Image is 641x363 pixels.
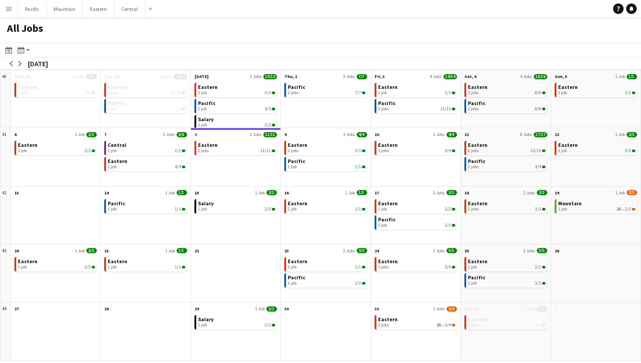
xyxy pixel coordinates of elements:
[378,207,387,212] span: 1 job
[468,141,545,153] a: Eastern6 jobs13/13
[542,108,546,110] span: 8/8
[198,100,215,106] span: Pacific
[272,92,275,94] span: 3/3
[468,158,485,164] span: Pacific
[0,187,11,244] div: 42
[263,132,277,137] span: 11/11
[108,106,116,112] span: 1 job
[378,200,398,207] span: Eastern
[263,74,277,79] span: 10/10
[288,83,365,95] a: Pacific2 jobs7/7
[468,164,479,170] span: 2 jobs
[175,106,181,112] span: 3/3
[468,274,485,281] span: Pacific
[83,0,114,17] button: Eastern
[198,148,209,153] span: 2 jobs
[464,74,476,79] span: Sat, 4
[345,190,355,196] span: 1 Job
[555,306,557,312] span: 2
[378,148,389,153] span: 3 jobs
[445,223,451,228] span: 1/1
[445,148,451,153] span: 4/4
[625,207,631,212] span: 2/3
[447,248,457,253] span: 5/5
[355,90,361,95] span: 7/7
[0,244,11,302] div: 43
[343,248,355,254] span: 2 Jobs
[468,257,545,270] a: Eastern1 job2/2
[378,215,455,228] a: Pacific1 job1/1
[104,132,106,137] span: 7
[108,90,119,95] span: 5 jobs
[85,265,91,270] span: 2/2
[468,106,479,112] span: 2 jobs
[535,265,541,270] span: 2/2
[114,0,145,17] button: Central
[104,306,109,312] span: 28
[452,208,455,210] span: 2/2
[558,142,578,148] span: Eastern
[194,74,208,79] span: [DATE]
[555,132,559,137] span: 12
[468,200,488,207] span: Eastern
[18,83,95,95] a: Eastern2 jobs3/3
[14,132,17,137] span: 6
[523,306,535,312] span: 2 Jobs
[175,148,181,153] span: 2/2
[170,90,181,95] span: 11/11
[182,149,185,152] span: 2/2
[288,148,299,153] span: 2 jobs
[343,132,355,137] span: 3 Jobs
[468,100,485,106] span: Pacific
[284,248,289,254] span: 23
[47,0,83,17] button: Mountain
[343,74,355,79] span: 2 Jobs
[265,106,271,112] span: 5/5
[265,90,271,95] span: 3/3
[535,106,541,112] span: 8/8
[86,248,97,253] span: 2/2
[288,90,299,95] span: 2 jobs
[92,149,95,152] span: 2/2
[288,257,365,270] a: Eastern1 job1/1
[520,74,532,79] span: 5 Jobs
[0,302,11,360] div: 44
[75,248,85,254] span: 1 Job
[198,142,218,148] span: Eastern
[468,273,545,286] a: Pacific1 job3/3
[542,324,546,326] span: 5/5
[627,190,637,195] span: 2/3
[355,148,361,153] span: 3/3
[357,74,367,79] span: 7/7
[108,199,185,212] a: Pacific1 job1/1
[104,248,109,254] span: 21
[250,132,262,137] span: 2 Jobs
[92,92,95,94] span: 3/3
[378,100,396,106] span: Pacific
[182,266,185,268] span: 1/1
[198,106,207,112] span: 1 job
[160,74,172,79] span: 6 Jobs
[464,248,469,254] span: 25
[378,106,389,112] span: 3 jobs
[555,74,567,79] span: Sun, 5
[433,306,445,312] span: 3 Jobs
[355,281,361,286] span: 2/2
[198,316,214,322] span: Salary
[535,164,541,170] span: 4/4
[468,199,545,212] a: Eastern2 jobs3/3
[464,190,469,196] span: 18
[362,92,365,94] span: 7/7
[174,74,187,79] span: 14/14
[378,322,389,328] span: 3 jobs
[362,208,365,210] span: 1/1
[468,322,479,328] span: 2 jobs
[468,99,545,112] a: Pacific2 jobs8/8
[534,74,547,79] span: 16/16
[28,59,48,68] div: [DATE]
[433,190,445,196] span: 2 Jobs
[108,158,127,164] span: Eastern
[534,132,547,137] span: 17/17
[175,265,181,270] span: 1/1
[468,315,545,328] a: Eastern2 jobs5/5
